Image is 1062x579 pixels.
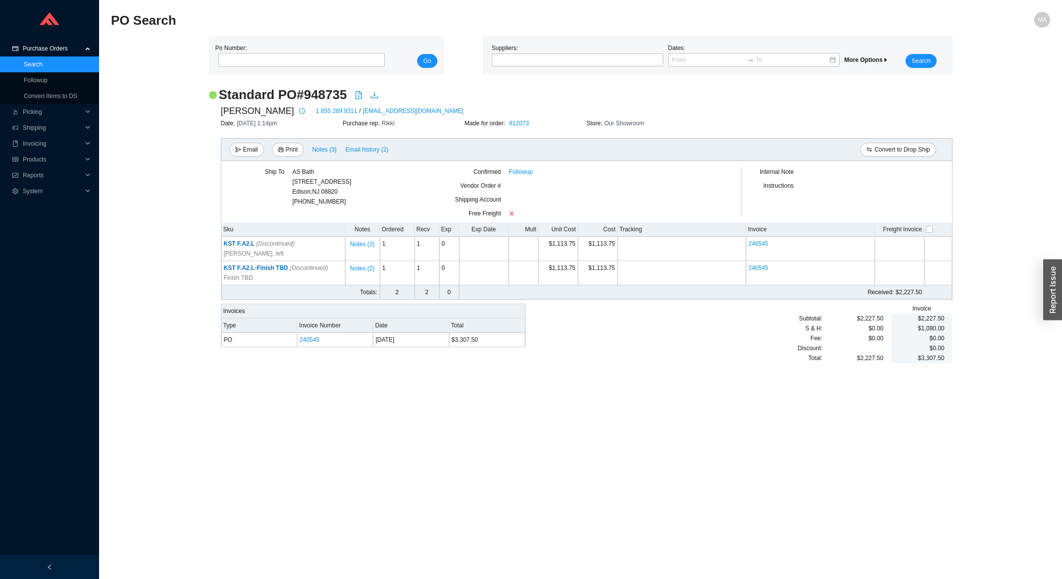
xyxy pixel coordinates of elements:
[229,143,264,157] button: sendEmail
[415,222,439,237] th: Recv
[380,261,415,285] td: 1
[12,188,19,194] span: setting
[465,120,507,127] span: Made for order:
[23,152,82,167] span: Products
[874,222,924,237] th: Freight Invoice
[929,345,944,352] span: $0.00
[24,93,77,100] a: Convert Items to DS
[822,353,883,363] div: $2,227.50
[417,264,421,271] span: 1
[822,314,883,323] div: $2,227.50
[23,104,82,120] span: Picking
[489,43,666,68] div: Suppliers:
[469,210,501,217] span: Free Freight
[509,285,924,300] td: $2,227.50
[439,285,459,300] td: 0
[748,264,768,271] a: 240545
[24,77,48,84] a: Followup
[578,261,618,285] td: $1,113.75
[810,333,822,343] span: Fee :
[866,147,872,154] span: swap
[224,264,328,271] span: KST F.A2.L-Finish TBD
[23,136,82,152] span: Invoicing
[219,86,347,104] h2: Standard PO # 948735
[380,237,415,261] td: 1
[215,43,382,68] div: Po Number:
[243,145,258,155] span: Email
[449,318,525,333] th: Total
[797,343,822,353] span: Discount:
[292,167,351,197] div: AS Bath [STREET_ADDRESS] Edison , NJ 08820
[224,240,295,247] span: KST F.A2.L
[874,145,930,155] span: Convert to Drop Ship
[371,91,378,99] span: download
[23,167,82,183] span: Reports
[905,54,936,68] button: Search
[350,263,374,273] span: Notes ( 2 )
[1038,12,1047,28] span: MA
[355,91,363,99] span: file-pdf
[221,304,525,318] div: Invoices
[12,157,19,162] span: read
[538,222,578,237] th: Unit Cost
[845,56,889,63] span: More Options
[312,144,337,151] button: Notes (3)
[363,106,463,116] a: [EMAIL_ADDRESS][DOMAIN_NAME]
[578,222,618,237] th: Cost
[12,141,19,147] span: book
[423,56,431,66] span: Go
[290,264,328,271] i: (Discontinued)
[912,304,931,314] span: Invoice
[221,120,237,127] span: Date:
[111,12,815,29] h2: PO Search
[439,237,459,261] td: 0
[221,104,294,118] span: [PERSON_NAME]
[23,183,82,199] span: System
[439,222,459,237] th: Exp
[666,43,842,68] div: Dates:
[746,222,874,237] th: Invoice
[224,249,284,259] span: [PERSON_NAME], left
[12,172,19,178] span: fund
[911,56,930,66] span: Search
[417,240,421,247] span: 1
[345,143,389,157] button: Email history (2)
[223,224,343,234] div: Sku
[899,314,944,323] div: $2,227.50
[237,120,277,127] span: [DATE] 1:14pm
[805,323,823,333] span: S & H:
[345,222,380,237] th: Notes
[265,168,284,175] span: Ship To
[756,55,829,65] input: To
[278,147,284,154] span: printer
[509,120,529,127] a: 812073
[868,333,883,343] span: $0.00
[760,168,794,175] span: Internal Note
[417,54,437,68] button: Go
[294,104,308,118] button: info-circle
[883,57,889,63] span: caret-right
[748,240,768,247] a: 240545
[373,318,449,333] th: Date
[381,120,394,127] span: Rikki
[672,55,745,65] input: From
[867,289,894,296] span: Received:
[350,263,375,270] button: Notes (2)
[360,289,377,296] span: Totals:
[373,333,449,347] td: [DATE]
[23,41,82,56] span: Purchase Orders
[224,273,253,283] span: Finish TBD
[604,120,644,127] span: Our Showroom
[618,222,746,237] th: Tracking
[763,182,794,189] span: Instructions
[538,261,578,285] td: $1,113.75
[899,353,944,363] div: $3,307.50
[380,222,415,237] th: Ordered
[286,145,298,155] span: Print
[292,167,351,207] div: [PHONE_NUMBER]
[899,323,944,333] div: $1,080.00
[235,147,241,154] span: send
[586,120,604,127] span: Store:
[23,120,82,136] span: Shipping
[459,222,509,237] th: Exp Date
